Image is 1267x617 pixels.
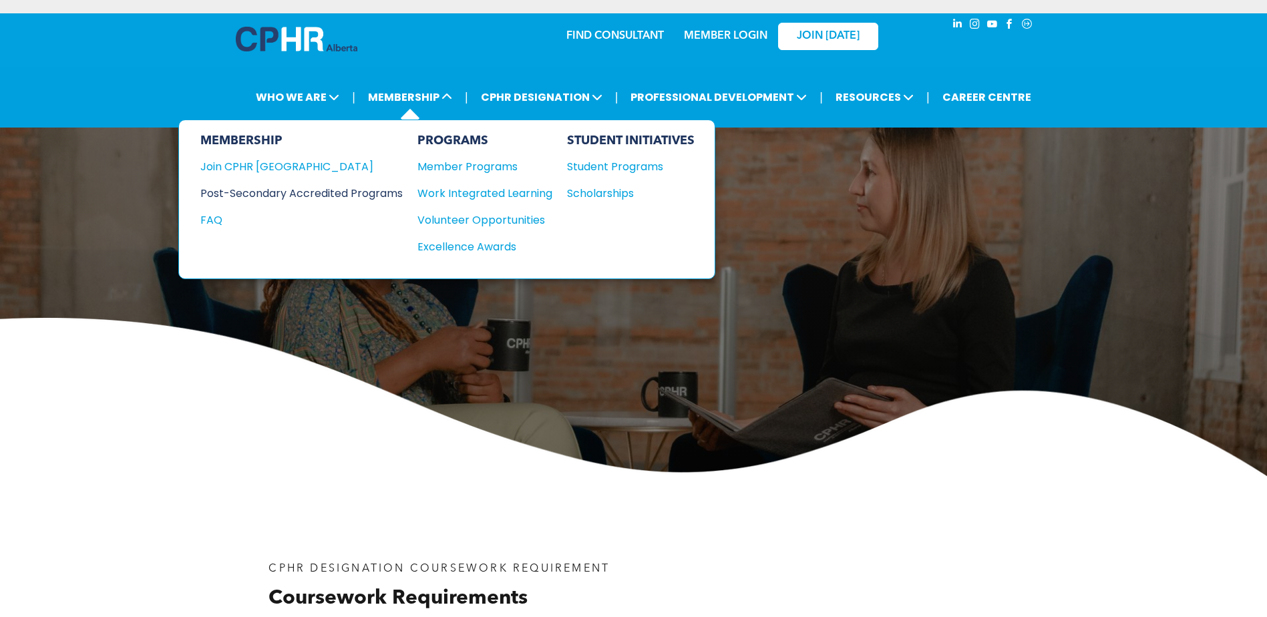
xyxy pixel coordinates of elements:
a: MEMBER LOGIN [684,31,767,41]
div: Scholarships [567,185,682,202]
li: | [820,83,823,111]
li: | [465,83,468,111]
a: Student Programs [567,158,695,175]
a: instagram [968,17,982,35]
div: MEMBERSHIP [200,134,403,148]
div: FAQ [200,212,383,228]
a: JOIN [DATE] [778,23,878,50]
span: WHO WE ARE [252,85,343,110]
span: MEMBERSHIP [364,85,456,110]
span: JOIN [DATE] [797,30,860,43]
a: linkedin [950,17,965,35]
a: CAREER CENTRE [938,85,1035,110]
div: Post-Secondary Accredited Programs [200,185,383,202]
div: Student Programs [567,158,682,175]
div: Member Programs [417,158,539,175]
a: FIND CONSULTANT [566,31,664,41]
a: Work Integrated Learning [417,185,552,202]
div: Volunteer Opportunities [417,212,539,228]
div: PROGRAMS [417,134,552,148]
span: Coursework Requirements [268,588,528,608]
a: Volunteer Opportunities [417,212,552,228]
span: CPHR DESIGNATION COURSEWORK REQUIREMENT [268,564,610,574]
span: RESOURCES [832,85,918,110]
li: | [926,83,930,111]
a: Excellence Awards [417,238,552,255]
div: Excellence Awards [417,238,539,255]
li: | [352,83,355,111]
img: A blue and white logo for cp alberta [236,27,357,51]
a: Member Programs [417,158,552,175]
a: Social network [1020,17,1035,35]
span: PROFESSIONAL DEVELOPMENT [626,85,811,110]
a: facebook [1003,17,1017,35]
div: STUDENT INITIATIVES [567,134,695,148]
li: | [615,83,618,111]
a: Post-Secondary Accredited Programs [200,185,403,202]
a: Scholarships [567,185,695,202]
a: FAQ [200,212,403,228]
div: Work Integrated Learning [417,185,539,202]
span: CPHR DESIGNATION [477,85,606,110]
a: youtube [985,17,1000,35]
a: Join CPHR [GEOGRAPHIC_DATA] [200,158,403,175]
div: Join CPHR [GEOGRAPHIC_DATA] [200,158,383,175]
